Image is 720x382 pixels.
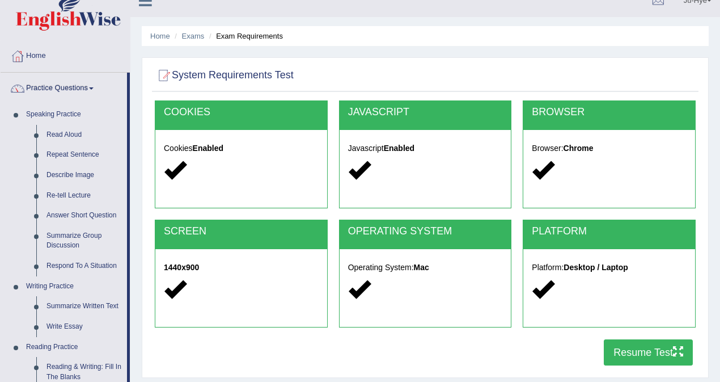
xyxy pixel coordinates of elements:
strong: Enabled [193,144,223,153]
strong: Chrome [564,144,594,153]
a: Summarize Group Discussion [41,226,127,256]
a: Respond To A Situation [41,256,127,276]
strong: Enabled [384,144,414,153]
h5: Browser: [532,144,687,153]
h5: Operating System: [348,263,503,272]
a: Home [150,32,170,40]
strong: Mac [414,263,429,272]
a: Reading Practice [21,337,127,358]
a: Read Aloud [41,125,127,145]
h2: PLATFORM [532,226,687,237]
a: Describe Image [41,165,127,186]
a: Re-tell Lecture [41,186,127,206]
a: Writing Practice [21,276,127,297]
a: Summarize Written Text [41,296,127,317]
h2: OPERATING SYSTEM [348,226,503,237]
li: Exam Requirements [206,31,283,41]
a: Repeat Sentence [41,145,127,165]
h2: System Requirements Test [155,67,294,84]
a: Practice Questions [1,73,127,101]
a: Speaking Practice [21,104,127,125]
a: Exams [182,32,205,40]
button: Resume Test [604,339,693,366]
a: Answer Short Question [41,205,127,226]
strong: 1440x900 [164,263,199,272]
h2: SCREEN [164,226,319,237]
h2: BROWSER [532,107,687,118]
h5: Platform: [532,263,687,272]
h2: JAVASCRIPT [348,107,503,118]
h5: Javascript [348,144,503,153]
a: Write Essay [41,317,127,337]
h2: COOKIES [164,107,319,118]
h5: Cookies [164,144,319,153]
strong: Desktop / Laptop [564,263,628,272]
a: Home [1,40,130,69]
